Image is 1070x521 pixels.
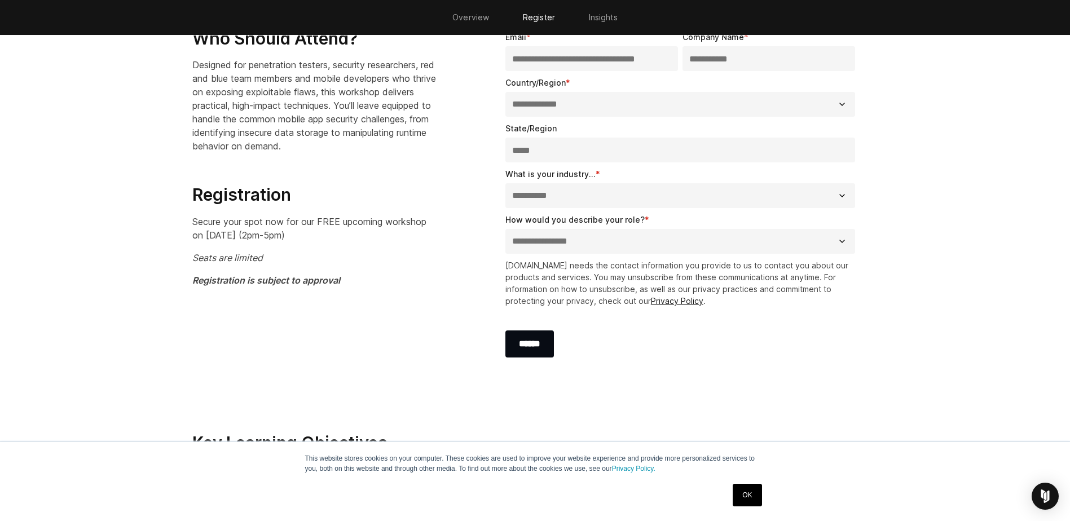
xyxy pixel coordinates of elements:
[505,123,557,133] span: State/Region
[505,32,526,42] span: Email
[1032,483,1059,510] div: Open Intercom Messenger
[192,252,263,263] em: Seats are limited
[192,58,438,153] p: Designed for penetration testers, security researchers, red and blue team members and mobile deve...
[505,259,860,307] p: [DOMAIN_NAME] needs the contact information you provide to us to contact you about our products a...
[192,275,340,286] em: Registration is subject to approval
[305,453,765,474] p: This website stores cookies on your computer. These cookies are used to improve your website expe...
[505,78,566,87] span: Country/Region
[192,432,878,454] h3: Key Learning Objectives
[612,465,655,473] a: Privacy Policy.
[505,169,596,179] span: What is your industry...
[192,215,438,242] p: Secure your spot now for our FREE upcoming workshop on [DATE] (2pm-5pm)
[192,28,438,50] h3: Who Should Attend?
[192,184,438,206] h3: Registration
[733,484,761,506] a: OK
[682,32,744,42] span: Company Name
[505,215,645,224] span: How would you describe your role?
[651,296,703,306] a: Privacy Policy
